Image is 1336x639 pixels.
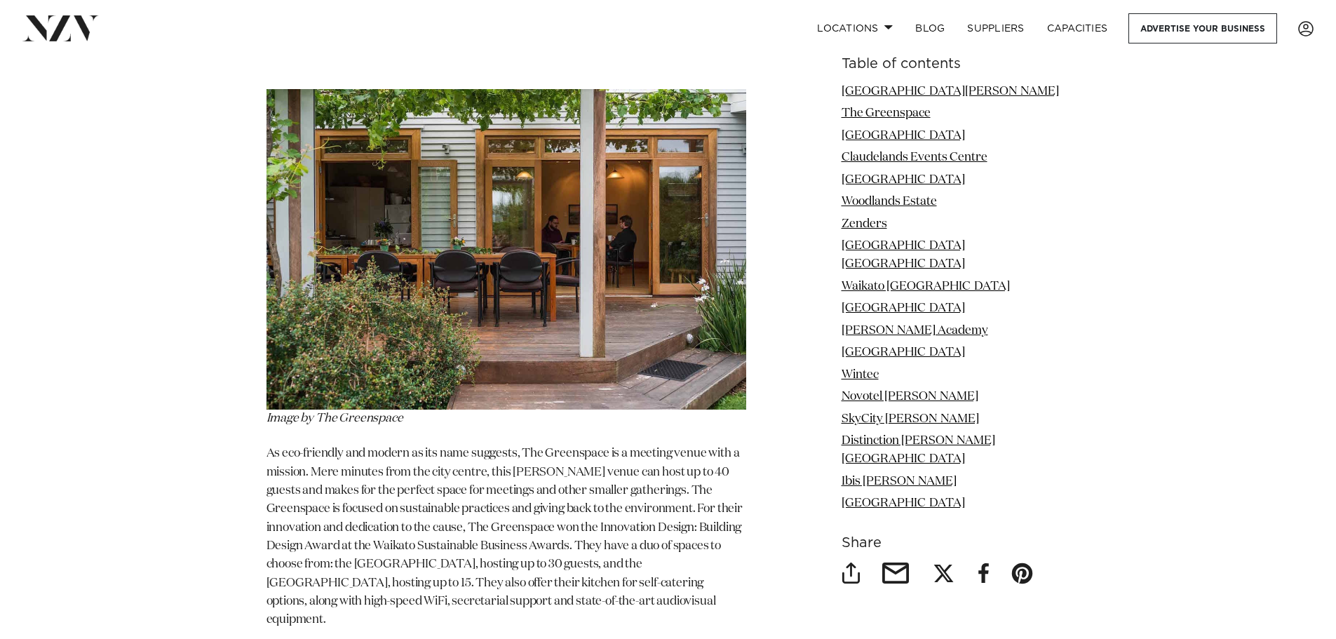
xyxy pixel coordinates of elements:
[842,369,879,381] a: Wintec
[956,13,1035,43] a: SUPPLIERS
[1036,13,1119,43] a: Capacities
[904,13,956,43] a: BLOG
[842,240,965,270] a: [GEOGRAPHIC_DATA] [GEOGRAPHIC_DATA]
[842,476,957,487] a: Ibis [PERSON_NAME]
[842,391,978,403] a: Novotel [PERSON_NAME]
[806,13,904,43] a: Locations
[842,497,965,509] a: [GEOGRAPHIC_DATA]
[842,152,987,163] a: Claudelands Events Centre
[842,86,1059,97] a: [GEOGRAPHIC_DATA][PERSON_NAME]
[842,174,965,186] a: [GEOGRAPHIC_DATA]
[266,412,403,424] span: Image by The Greenspace
[1128,13,1277,43] a: Advertise your business
[842,196,937,208] a: Woodlands Estate
[842,218,887,230] a: Zenders
[842,435,995,465] a: Distinction [PERSON_NAME][GEOGRAPHIC_DATA]
[266,448,743,626] span: As eco-friendly and modern as its name suggests, The Greenspace is a meeting venue with a mission...
[842,302,965,314] a: [GEOGRAPHIC_DATA]
[842,281,1010,292] a: Waikato [GEOGRAPHIC_DATA]
[842,130,965,142] a: [GEOGRAPHIC_DATA]
[842,107,931,119] a: The Greenspace
[22,15,99,41] img: nzv-logo.png
[842,347,965,358] a: [GEOGRAPHIC_DATA]
[842,536,1070,551] h6: Share
[842,325,988,337] a: [PERSON_NAME] Academy
[842,413,979,425] a: SkyCity [PERSON_NAME]
[842,57,1070,72] h6: Table of contents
